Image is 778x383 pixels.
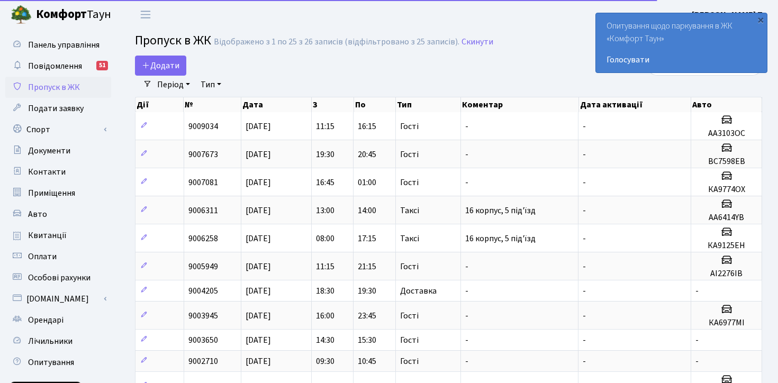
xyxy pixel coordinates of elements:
[695,269,757,279] h5: АІ2276ІВ
[28,208,47,220] span: Авто
[188,177,218,188] span: 9007081
[11,4,32,25] img: logo.png
[316,310,334,322] span: 16:00
[5,309,111,331] a: Орендарі
[135,56,186,76] a: Додати
[692,9,765,21] b: [PERSON_NAME] П.
[135,31,211,50] span: Пропуск в ЖК
[316,233,334,244] span: 08:00
[583,205,586,216] span: -
[462,37,493,47] a: Скинути
[358,355,376,367] span: 10:45
[358,285,376,297] span: 19:30
[36,6,111,24] span: Таун
[461,97,579,112] th: Коментар
[396,97,461,112] th: Тип
[28,314,64,326] span: Орендарі
[358,205,376,216] span: 14:00
[465,205,536,216] span: 16 корпус, 5 під'їзд
[465,334,468,346] span: -
[358,334,376,346] span: 15:30
[153,76,194,94] a: Період
[400,287,437,295] span: Доставка
[5,267,111,288] a: Особові рахунки
[28,272,91,284] span: Особові рахунки
[465,355,468,367] span: -
[400,234,419,243] span: Таксі
[695,355,699,367] span: -
[188,285,218,297] span: 9004205
[583,285,586,297] span: -
[184,97,241,112] th: №
[246,334,271,346] span: [DATE]
[5,246,111,267] a: Оплати
[188,149,218,160] span: 9007673
[28,357,74,368] span: Опитування
[5,98,111,119] a: Подати заявку
[5,34,111,56] a: Панель управління
[354,97,396,112] th: По
[583,261,586,272] span: -
[5,140,111,161] a: Документи
[465,177,468,188] span: -
[196,76,225,94] a: Тип
[316,177,334,188] span: 16:45
[214,37,459,47] div: Відображено з 1 по 25 з 26 записів (відфільтровано з 25 записів).
[5,288,111,309] a: [DOMAIN_NAME]
[596,13,767,72] div: Опитування щодо паркування в ЖК «Комфорт Таун»
[188,121,218,132] span: 9009034
[583,149,586,160] span: -
[692,8,765,21] a: [PERSON_NAME] П.
[316,334,334,346] span: 14:30
[28,251,57,262] span: Оплати
[28,81,80,93] span: Пропуск в ЖК
[96,61,108,70] div: 51
[465,261,468,272] span: -
[28,335,73,347] span: Лічильники
[695,318,757,328] h5: КА6977МІ
[316,121,334,132] span: 11:15
[5,352,111,373] a: Опитування
[316,261,334,272] span: 11:15
[695,129,757,139] h5: АА3103ОС
[400,150,419,159] span: Гості
[246,285,271,297] span: [DATE]
[695,334,699,346] span: -
[316,149,334,160] span: 19:30
[583,121,586,132] span: -
[246,121,271,132] span: [DATE]
[135,97,184,112] th: Дії
[28,145,70,157] span: Документи
[5,204,111,225] a: Авто
[246,177,271,188] span: [DATE]
[316,205,334,216] span: 13:00
[400,336,419,344] span: Гості
[583,233,586,244] span: -
[5,225,111,246] a: Квитанції
[755,14,766,25] div: ×
[246,261,271,272] span: [DATE]
[142,60,179,71] span: Додати
[188,233,218,244] span: 9006258
[583,177,586,188] span: -
[5,161,111,183] a: Контакти
[312,97,354,112] th: З
[188,261,218,272] span: 9005949
[583,334,586,346] span: -
[188,334,218,346] span: 9003650
[465,121,468,132] span: -
[132,6,159,23] button: Переключити навігацію
[583,310,586,322] span: -
[465,233,536,244] span: 16 корпус, 5 під'їзд
[246,310,271,322] span: [DATE]
[28,187,75,199] span: Приміщення
[695,285,699,297] span: -
[5,183,111,204] a: Приміщення
[695,213,757,223] h5: АА6414YВ
[358,149,376,160] span: 20:45
[246,205,271,216] span: [DATE]
[400,262,419,271] span: Гості
[188,310,218,322] span: 9003945
[316,355,334,367] span: 09:30
[246,355,271,367] span: [DATE]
